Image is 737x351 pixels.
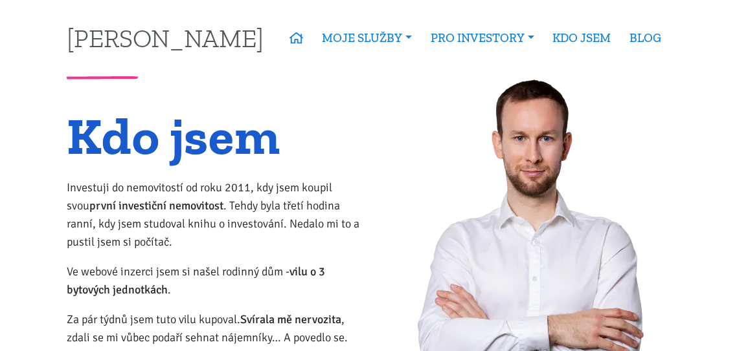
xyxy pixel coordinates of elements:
a: [PERSON_NAME] [67,25,264,50]
a: MOJE SLUŽBY [313,23,422,53]
p: Investuji do nemovitostí od roku 2011, kdy jsem koupil svou . Tehdy byla třetí hodina ranní, kdy ... [67,178,360,251]
a: PRO INVESTORY [421,23,543,53]
a: KDO JSEM [543,23,620,53]
h1: Kdo jsem [67,114,360,158]
strong: první investiční nemovitost [89,198,223,213]
p: Za pár týdnů jsem tuto vilu kupoval. , zdali se mi vůbec podaří sehnat nájemníky… A povedlo se. [67,310,360,346]
p: Ve webové inzerci jsem si našel rodinný dům - . [67,262,360,299]
strong: Svírala mě nervozita [240,312,341,326]
a: BLOG [620,23,671,53]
